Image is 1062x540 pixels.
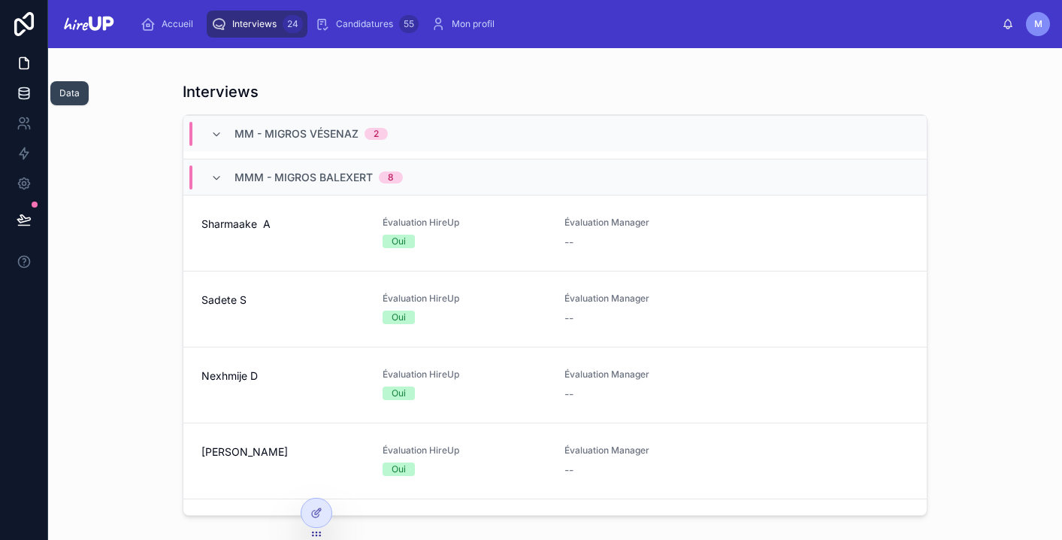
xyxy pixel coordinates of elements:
div: Oui [392,235,406,248]
span: Évaluation HireUp [383,217,546,229]
span: Évaluation HireUp [383,293,546,305]
a: [PERSON_NAME]Évaluation HireUpOuiÉvaluation Manager-- [183,423,927,499]
span: M [1034,18,1042,30]
a: Mon profil [426,11,505,38]
div: scrollable content [129,8,1002,41]
a: Accueil [136,11,204,38]
a: Nexhmije DÉvaluation HireUpOuiÉvaluation Manager-- [183,347,927,423]
span: MMM - Migros Balexert [234,170,373,185]
span: Accueil [162,18,193,30]
div: Oui [392,463,406,476]
div: Oui [392,387,406,400]
span: Sadete S [201,293,365,308]
span: -- [564,235,573,250]
span: Sharmaake A [201,217,365,232]
a: Sharmaake AÉvaluation HireUpOuiÉvaluation Manager-- [183,195,927,271]
span: Évaluation Manager [564,293,728,305]
span: Candidatures [336,18,393,30]
a: Sadete SÉvaluation HireUpOuiÉvaluation Manager-- [183,271,927,347]
span: Nexhmije D [201,369,365,384]
span: Évaluation Manager [564,444,728,457]
h1: Interviews [183,81,259,102]
span: Évaluation Manager [564,217,728,229]
div: 8 [388,171,394,184]
span: -- [564,387,573,402]
span: Évaluation HireUp [383,444,546,457]
a: Candidatures55 [310,11,423,38]
div: 2 [374,128,379,140]
div: 24 [283,15,303,33]
span: Mon profil [452,18,495,30]
span: MM - Migros Vésenaz [234,126,359,141]
span: Évaluation HireUp [383,369,546,381]
span: -- [564,463,573,478]
span: -- [564,311,573,326]
div: Oui [392,311,406,324]
span: Interviews [232,18,277,30]
span: [PERSON_NAME] [201,444,365,460]
div: Data [59,87,80,99]
img: App logo [60,12,116,36]
a: Interviews24 [207,11,307,38]
div: 55 [399,15,419,33]
span: Évaluation Manager [564,369,728,381]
